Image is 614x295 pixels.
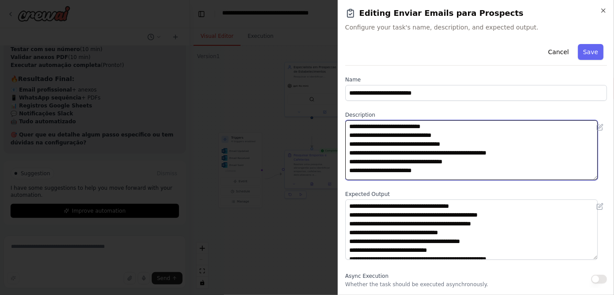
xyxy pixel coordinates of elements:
[595,201,605,212] button: Open in editor
[345,281,488,288] p: Whether the task should be executed asynchronously.
[345,7,607,19] h2: Editing Enviar Emails para Prospects
[345,191,607,198] label: Expected Output
[345,23,607,32] span: Configure your task's name, description, and expected output.
[543,44,574,60] button: Cancel
[345,111,607,118] label: Description
[578,44,603,60] button: Save
[345,76,607,83] label: Name
[595,122,605,133] button: Open in editor
[345,273,388,279] span: Async Execution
